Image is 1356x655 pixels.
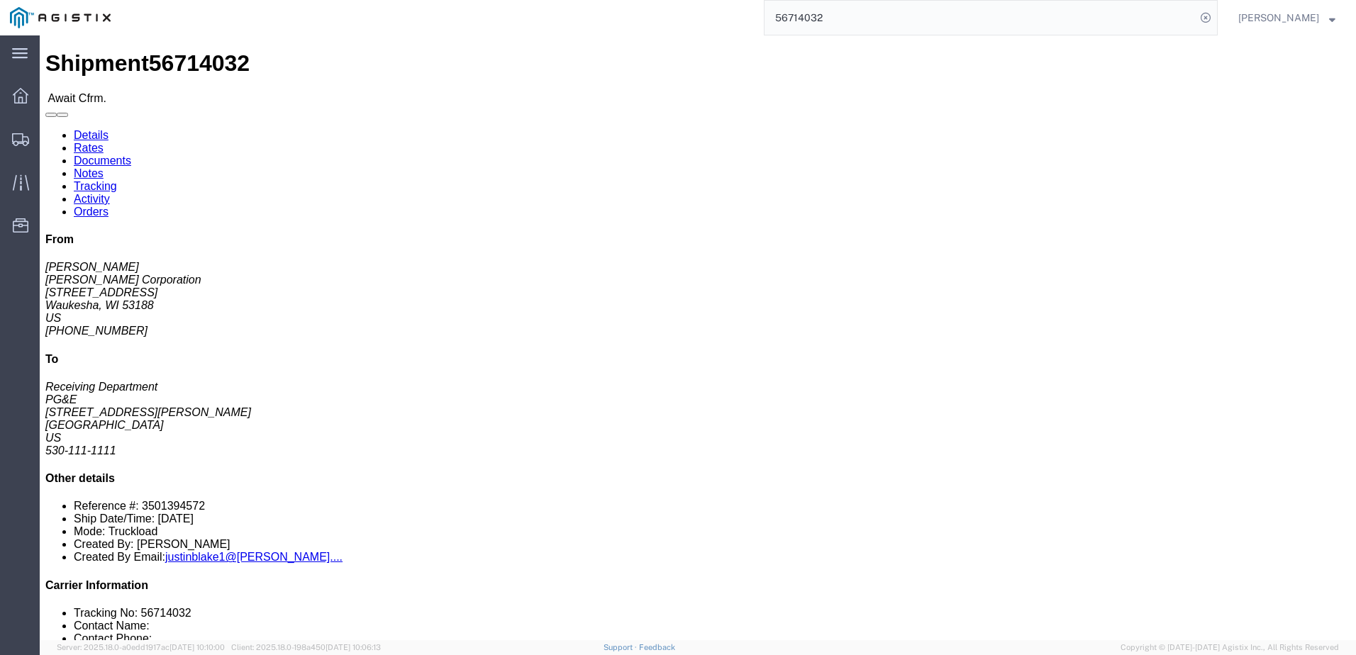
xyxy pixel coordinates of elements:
span: Server: 2025.18.0-a0edd1917ac [57,643,225,651]
span: Copyright © [DATE]-[DATE] Agistix Inc., All Rights Reserved [1121,642,1339,654]
a: Feedback [639,643,675,651]
span: [DATE] 10:06:13 [326,643,381,651]
span: Client: 2025.18.0-198a450 [231,643,381,651]
input: Search for shipment number, reference number [765,1,1196,35]
span: [DATE] 10:10:00 [169,643,225,651]
span: Justin Chao [1238,10,1319,26]
img: logo [10,7,111,28]
a: Support [604,643,639,651]
button: [PERSON_NAME] [1238,9,1336,26]
iframe: FS Legacy Container [40,35,1356,640]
